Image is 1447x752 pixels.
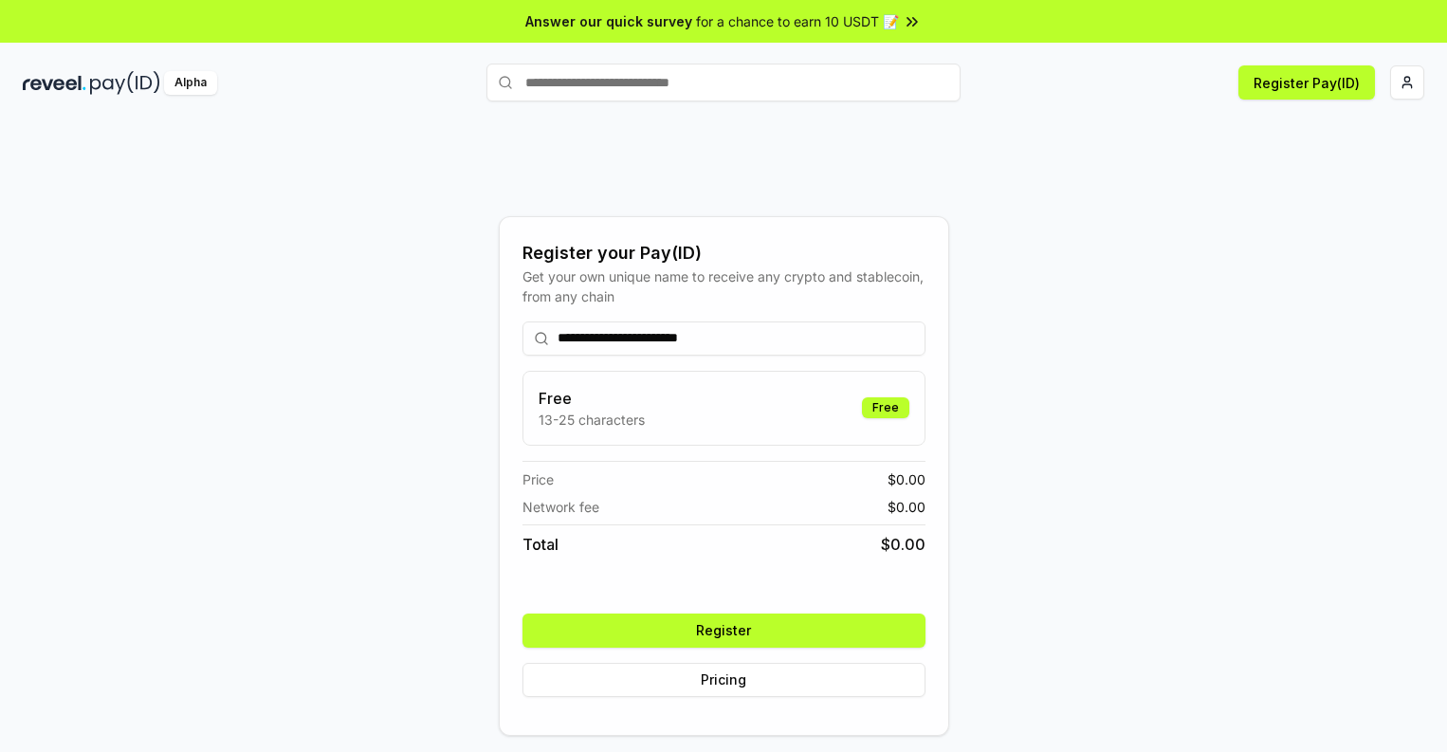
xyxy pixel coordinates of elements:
[888,497,925,517] span: $ 0.00
[888,469,925,489] span: $ 0.00
[522,533,559,556] span: Total
[522,497,599,517] span: Network fee
[522,469,554,489] span: Price
[23,71,86,95] img: reveel_dark
[881,533,925,556] span: $ 0.00
[522,266,925,306] div: Get your own unique name to receive any crypto and stablecoin, from any chain
[522,614,925,648] button: Register
[164,71,217,95] div: Alpha
[90,71,160,95] img: pay_id
[1238,65,1375,100] button: Register Pay(ID)
[862,397,909,418] div: Free
[522,240,925,266] div: Register your Pay(ID)
[525,11,692,31] span: Answer our quick survey
[539,387,645,410] h3: Free
[522,663,925,697] button: Pricing
[696,11,899,31] span: for a chance to earn 10 USDT 📝
[539,410,645,430] p: 13-25 characters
